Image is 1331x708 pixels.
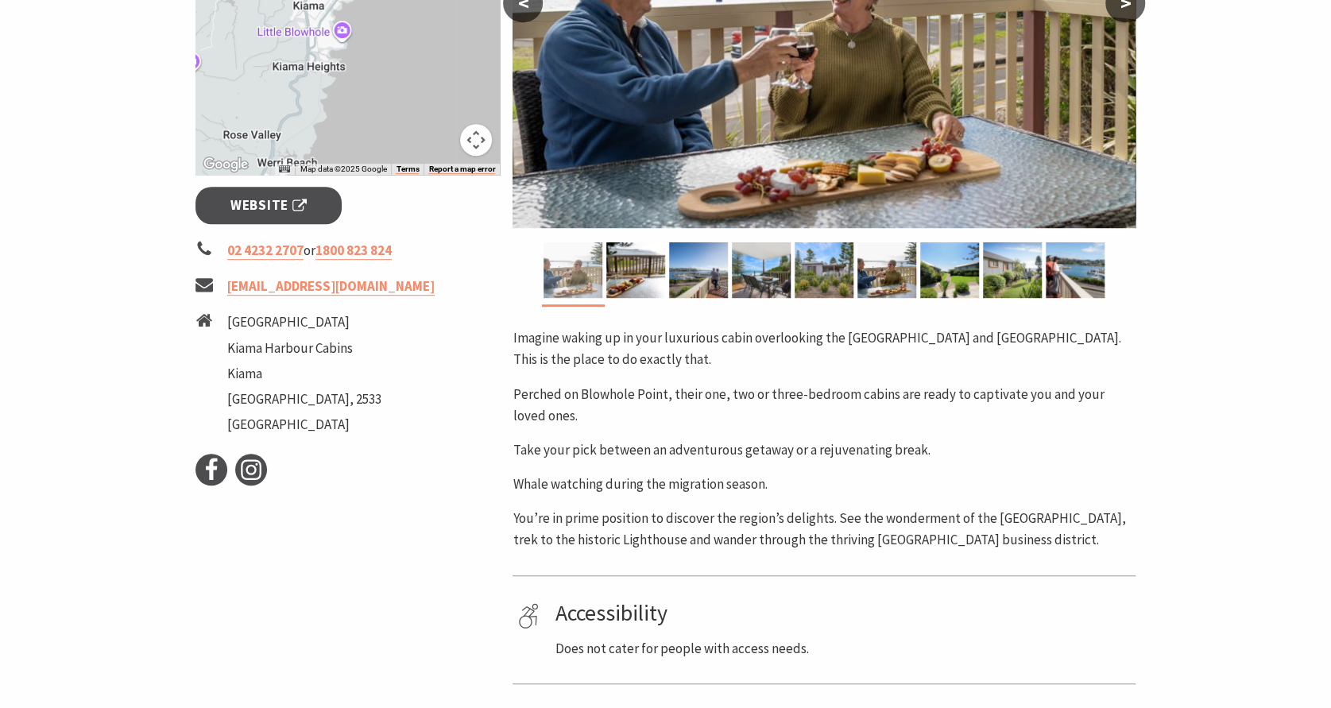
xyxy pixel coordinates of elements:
a: Website [195,187,342,224]
a: 02 4232 2707 [227,242,304,260]
img: Large deck, harbour views, couple [1046,242,1105,298]
li: [GEOGRAPHIC_DATA], 2533 [227,389,381,410]
img: Side cabin [983,242,1042,298]
img: Couple toast [544,242,602,298]
li: Kiama [227,363,381,385]
li: or [195,240,501,261]
button: Map camera controls [460,124,492,156]
a: [EMAIL_ADDRESS][DOMAIN_NAME] [227,277,435,296]
a: Open this area in Google Maps (opens a new window) [199,154,252,175]
p: Perched on Blowhole Point, their one, two or three-bedroom cabins are ready to captivate you and ... [513,384,1136,427]
p: Whale watching during the migration season. [513,474,1136,495]
img: Couple toast [857,242,916,298]
span: Map data ©2025 Google [300,164,386,173]
img: Large deck harbour [669,242,728,298]
span: Website [230,195,307,216]
img: Google [199,154,252,175]
button: Keyboard shortcuts [279,164,290,175]
p: Imagine waking up in your luxurious cabin overlooking the [GEOGRAPHIC_DATA] and [GEOGRAPHIC_DATA]... [513,327,1136,370]
a: 1800 823 824 [315,242,392,260]
img: Exterior at Kiama Harbour Cabins [795,242,853,298]
a: Report a map error [428,164,495,174]
a: Terms (opens in new tab) [396,164,419,174]
li: [GEOGRAPHIC_DATA] [227,414,381,435]
h4: Accessibility [555,600,1130,627]
img: Deck ocean view [606,242,665,298]
li: [GEOGRAPHIC_DATA] [227,311,381,333]
img: Kiama Harbour Cabins [920,242,979,298]
p: Take your pick between an adventurous getaway or a rejuvenating break. [513,439,1136,461]
img: Private balcony, ocean views [732,242,791,298]
p: You’re in prime position to discover the region’s delights. See the wonderment of the [GEOGRAPHIC... [513,508,1136,551]
p: Does not cater for people with access needs. [555,638,1130,660]
li: Kiama Harbour Cabins [227,338,381,359]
